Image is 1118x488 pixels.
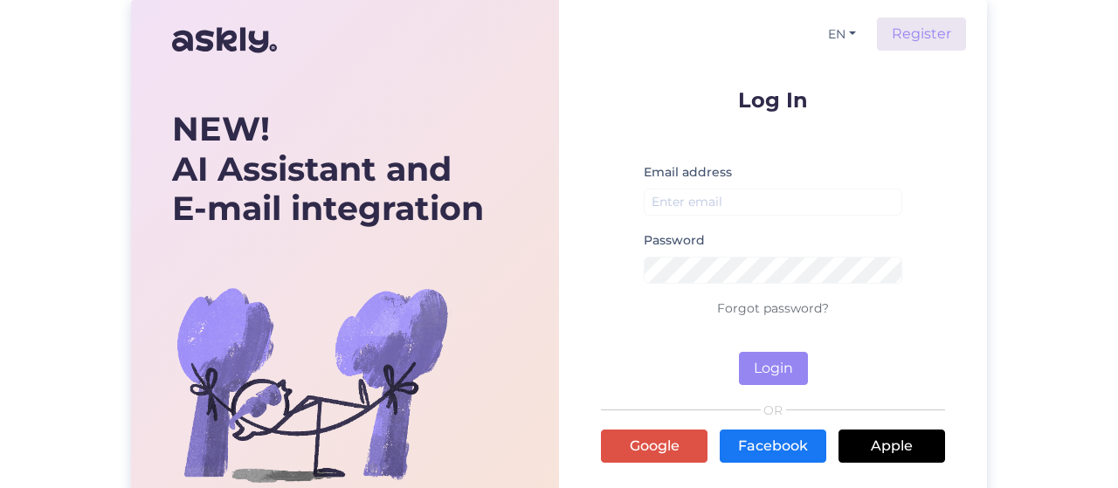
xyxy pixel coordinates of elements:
a: Facebook [720,430,826,463]
div: AI Assistant and E-mail integration [172,109,484,229]
button: EN [821,22,863,47]
b: NEW! [172,108,270,149]
a: Google [601,430,707,463]
button: Login [739,352,808,385]
label: Email address [644,163,732,182]
input: Enter email [644,189,902,216]
a: Apple [838,430,945,463]
a: Forgot password? [717,300,829,316]
a: Register [877,17,966,51]
span: OR [761,404,786,416]
label: Password [644,231,705,250]
img: Askly [172,19,277,61]
p: Log In [601,89,945,111]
